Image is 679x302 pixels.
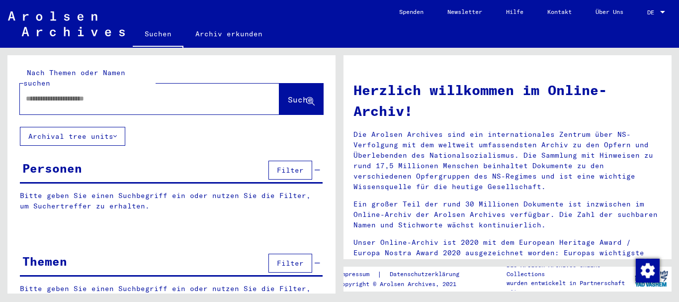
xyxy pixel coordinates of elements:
img: yv_logo.png [633,266,670,291]
p: Ein großer Teil der rund 30 Millionen Dokumente ist inzwischen im Online-Archiv der Arolsen Archi... [353,199,662,230]
p: Die Arolsen Archives Online-Collections [507,261,631,279]
p: Die Arolsen Archives sind ein internationales Zentrum über NS-Verfolgung mit dem weltweit umfasse... [353,129,662,192]
img: Arolsen_neg.svg [8,11,125,36]
p: Unser Online-Archiv ist 2020 mit dem European Heritage Award / Europa Nostra Award 2020 ausgezeic... [353,237,662,269]
div: | [338,269,471,280]
a: Suchen [133,22,183,48]
h1: Herzlich willkommen im Online-Archiv! [353,80,662,121]
span: Filter [277,259,304,268]
span: Filter [277,166,304,175]
button: Archival tree units [20,127,125,146]
a: Impressum [338,269,377,280]
mat-label: Nach Themen oder Namen suchen [23,68,125,88]
div: Personen [22,159,82,177]
div: Themen [22,252,67,270]
span: DE [647,9,658,16]
p: Bitte geben Sie einen Suchbegriff ein oder nutzen Sie die Filter, um Suchertreffer zu erhalten. [20,191,323,211]
button: Suche [279,84,323,114]
p: wurden entwickelt in Partnerschaft mit [507,279,631,297]
span: Suche [288,95,313,104]
p: Copyright © Arolsen Archives, 2021 [338,280,471,289]
button: Filter [268,254,312,273]
img: Zustimmung ändern [636,259,660,283]
button: Filter [268,161,312,180]
a: Archiv erkunden [183,22,274,46]
a: Datenschutzerklärung [382,269,471,280]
